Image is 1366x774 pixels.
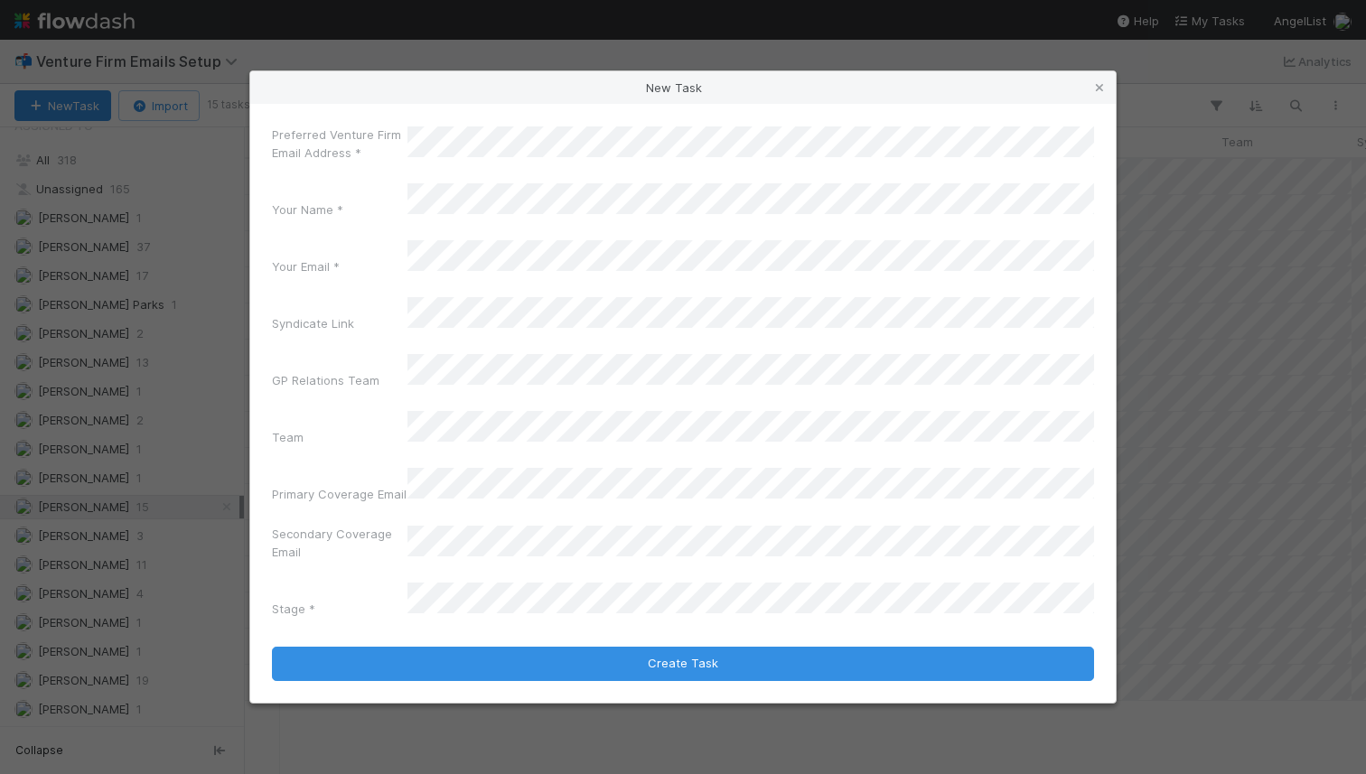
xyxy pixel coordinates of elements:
[272,525,407,561] label: Secondary Coverage Email
[272,126,407,162] label: Preferred Venture Firm Email Address *
[250,71,1116,104] div: New Task
[272,314,354,332] label: Syndicate Link
[272,257,340,275] label: Your Email *
[272,371,379,389] label: GP Relations Team
[272,428,304,446] label: Team
[272,600,315,618] label: Stage *
[272,485,407,503] label: Primary Coverage Email
[272,647,1094,681] button: Create Task
[272,200,343,219] label: Your Name *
